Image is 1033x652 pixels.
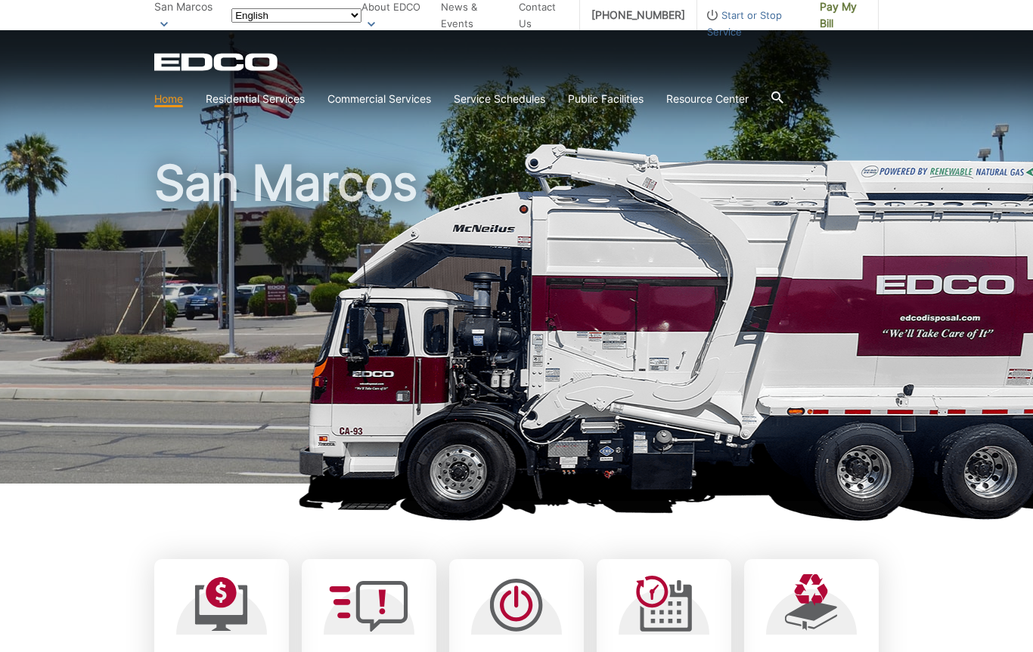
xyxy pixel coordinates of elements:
a: Home [154,91,183,107]
a: Residential Services [206,91,305,107]
a: Resource Center [666,91,749,107]
a: Service Schedules [454,91,545,107]
h1: San Marcos [154,159,879,490]
select: Select a language [231,8,361,23]
a: EDCD logo. Return to the homepage. [154,53,280,71]
a: Commercial Services [327,91,431,107]
a: Public Facilities [568,91,644,107]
